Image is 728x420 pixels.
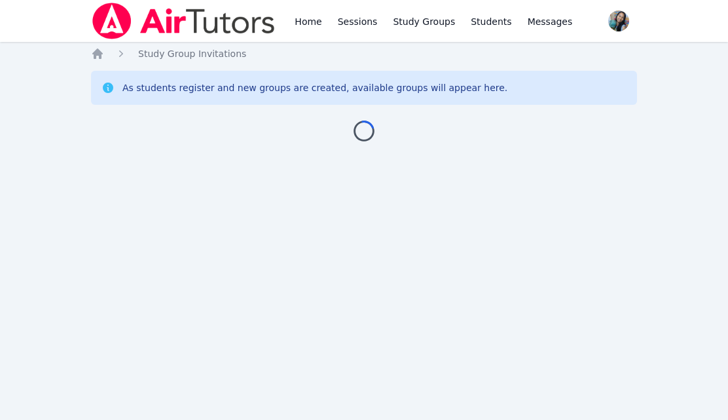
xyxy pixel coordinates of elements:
[122,81,507,94] div: As students register and new groups are created, available groups will appear here.
[138,48,246,59] span: Study Group Invitations
[138,47,246,60] a: Study Group Invitations
[91,3,276,39] img: Air Tutors
[91,47,637,60] nav: Breadcrumb
[528,15,573,28] span: Messages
